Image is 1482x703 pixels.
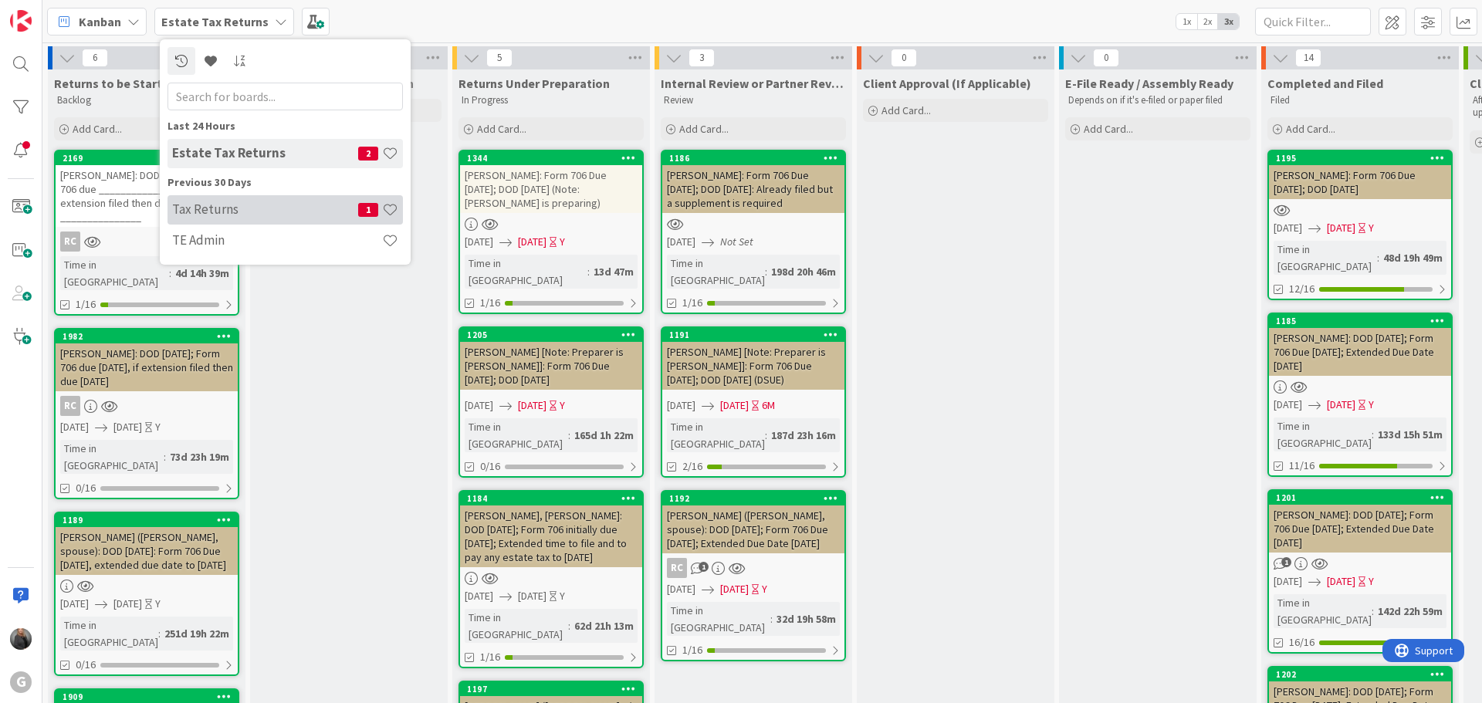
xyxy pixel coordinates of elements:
div: 1185 [1276,316,1451,326]
span: [DATE] [465,397,493,414]
span: Add Card... [679,122,729,136]
span: : [770,610,773,627]
div: 1195 [1269,151,1451,165]
div: Y [560,397,565,414]
span: 0 [1093,49,1119,67]
div: Time in [GEOGRAPHIC_DATA] [1274,417,1372,451]
span: [DATE] [1327,397,1355,413]
a: 1982[PERSON_NAME]: DOD [DATE]; Form 706 due [DATE], if extension filed then due [DATE]RC[DATE][DA... [54,328,239,499]
span: 0/16 [76,480,96,496]
a: 1344[PERSON_NAME]: Form 706 Due [DATE]; DOD [DATE] (Note: [PERSON_NAME] is preparing)[DATE][DATE]... [458,150,644,314]
input: Search for boards... [167,83,403,110]
div: 1201[PERSON_NAME]: DOD [DATE]; Form 706 Due [DATE]; Extended Due Date [DATE] [1269,491,1451,553]
p: In Progress [462,94,641,106]
p: Filed [1271,94,1450,106]
span: 2x [1197,14,1218,29]
div: Y [1369,573,1374,590]
div: 1191 [669,330,844,340]
span: : [568,427,570,444]
h4: Estate Tax Returns [172,145,358,161]
div: Previous 30 Days [167,174,403,191]
div: 1192 [662,492,844,505]
span: 11/16 [1289,458,1315,474]
div: 198d 20h 46m [767,263,840,280]
div: Time in [GEOGRAPHIC_DATA] [465,609,568,643]
div: 1195[PERSON_NAME]: Form 706 Due [DATE]; DOD [DATE] [1269,151,1451,199]
span: 1/16 [682,642,702,658]
span: [DATE] [518,397,546,414]
span: Add Card... [477,122,526,136]
span: 1/16 [76,296,96,313]
div: [PERSON_NAME] [Note: Preparer is [PERSON_NAME]]: Form 706 Due [DATE]; DOD [DATE] (DSUE) [662,342,844,390]
div: 1185[PERSON_NAME]: DOD [DATE]; Form 706 Due [DATE]; Extended Due Date [DATE] [1269,314,1451,376]
a: 1192[PERSON_NAME] ([PERSON_NAME], spouse): DOD [DATE]; Form 706 Due [DATE]; Extended Due Date [DA... [661,490,846,661]
div: Y [155,596,161,612]
div: 133d 15h 51m [1374,426,1446,443]
div: [PERSON_NAME], [PERSON_NAME]: DOD [DATE]; Form 706 initially due [DATE]; Extended time to file an... [460,505,642,567]
span: 0 [891,49,917,67]
div: 251d 19h 22m [161,625,233,642]
div: 1184 [467,493,642,504]
div: 1205[PERSON_NAME] [Note: Preparer is [PERSON_NAME]]: Form 706 Due [DATE]; DOD [DATE] [460,328,642,390]
div: [PERSON_NAME]: DOD [DATE]; Form 706 due _______________, if extension filed then due _______________ [56,165,238,227]
div: 1184[PERSON_NAME], [PERSON_NAME]: DOD [DATE]; Form 706 initially due [DATE]; Extended time to fil... [460,492,642,567]
span: 1/16 [480,295,500,311]
span: [DATE] [1327,220,1355,236]
span: [DATE] [1327,573,1355,590]
span: : [587,263,590,280]
div: 32d 19h 58m [773,610,840,627]
div: Time in [GEOGRAPHIC_DATA] [1274,241,1377,275]
div: 1189 [63,515,238,526]
span: [DATE] [60,596,89,612]
div: RC [56,396,238,416]
span: 6 [82,49,108,67]
div: Time in [GEOGRAPHIC_DATA] [667,418,765,452]
div: [PERSON_NAME]: Form 706 Due [DATE]; DOD [DATE]: Already filed but a supplement is required [662,165,844,213]
span: [DATE] [667,581,695,597]
div: Y [155,419,161,435]
div: Time in [GEOGRAPHIC_DATA] [60,617,158,651]
img: Visit kanbanzone.com [10,10,32,32]
div: 1205 [460,328,642,342]
div: 4d 14h 39m [171,265,233,282]
div: [PERSON_NAME] [Note: Preparer is [PERSON_NAME]]: Form 706 Due [DATE]; DOD [DATE] [460,342,642,390]
span: Add Card... [1286,122,1335,136]
span: 12/16 [1289,281,1315,297]
span: : [1372,426,1374,443]
div: RC [667,558,687,578]
div: 1189[PERSON_NAME] ([PERSON_NAME], spouse): DOD [DATE]: Form 706 Due [DATE], extended due date to ... [56,513,238,575]
div: Time in [GEOGRAPHIC_DATA] [60,256,169,290]
div: 6M [762,397,775,414]
a: 1185[PERSON_NAME]: DOD [DATE]; Form 706 Due [DATE]; Extended Due Date [DATE][DATE][DATE]YTime in ... [1267,313,1453,477]
div: Y [560,588,565,604]
div: 2169 [56,151,238,165]
span: : [765,263,767,280]
div: Time in [GEOGRAPHIC_DATA] [465,418,568,452]
div: 165d 1h 22m [570,427,638,444]
span: 5 [486,49,513,67]
div: [PERSON_NAME] ([PERSON_NAME], spouse): DOD [DATE]: Form 706 Due [DATE], extended due date to [DATE] [56,527,238,575]
span: 14 [1295,49,1321,67]
span: 2/16 [682,458,702,475]
span: [DATE] [1274,573,1302,590]
span: 0/16 [76,657,96,673]
div: 1202 [1269,668,1451,681]
div: 1202 [1276,669,1451,680]
span: [DATE] [113,419,142,435]
span: : [169,265,171,282]
a: 1189[PERSON_NAME] ([PERSON_NAME], spouse): DOD [DATE]: Form 706 Due [DATE], extended due date to ... [54,512,239,676]
span: 2 [358,147,378,161]
div: Time in [GEOGRAPHIC_DATA] [465,255,587,289]
span: Returns to be Started [54,76,176,91]
span: Client Approval (If Applicable) [863,76,1031,91]
p: Review [664,94,843,106]
a: 1205[PERSON_NAME] [Note: Preparer is [PERSON_NAME]]: Form 706 Due [DATE]; DOD [DATE][DATE][DATE]Y... [458,326,644,478]
div: Y [1369,397,1374,413]
div: [PERSON_NAME] ([PERSON_NAME], spouse): DOD [DATE]; Form 706 Due [DATE]; Extended Due Date [DATE] [662,505,844,553]
span: Add Card... [881,103,931,117]
div: Time in [GEOGRAPHIC_DATA] [1274,594,1372,628]
div: 73d 23h 19m [166,448,233,465]
span: Add Card... [1084,122,1133,136]
span: [DATE] [518,234,546,250]
input: Quick Filter... [1255,8,1371,35]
